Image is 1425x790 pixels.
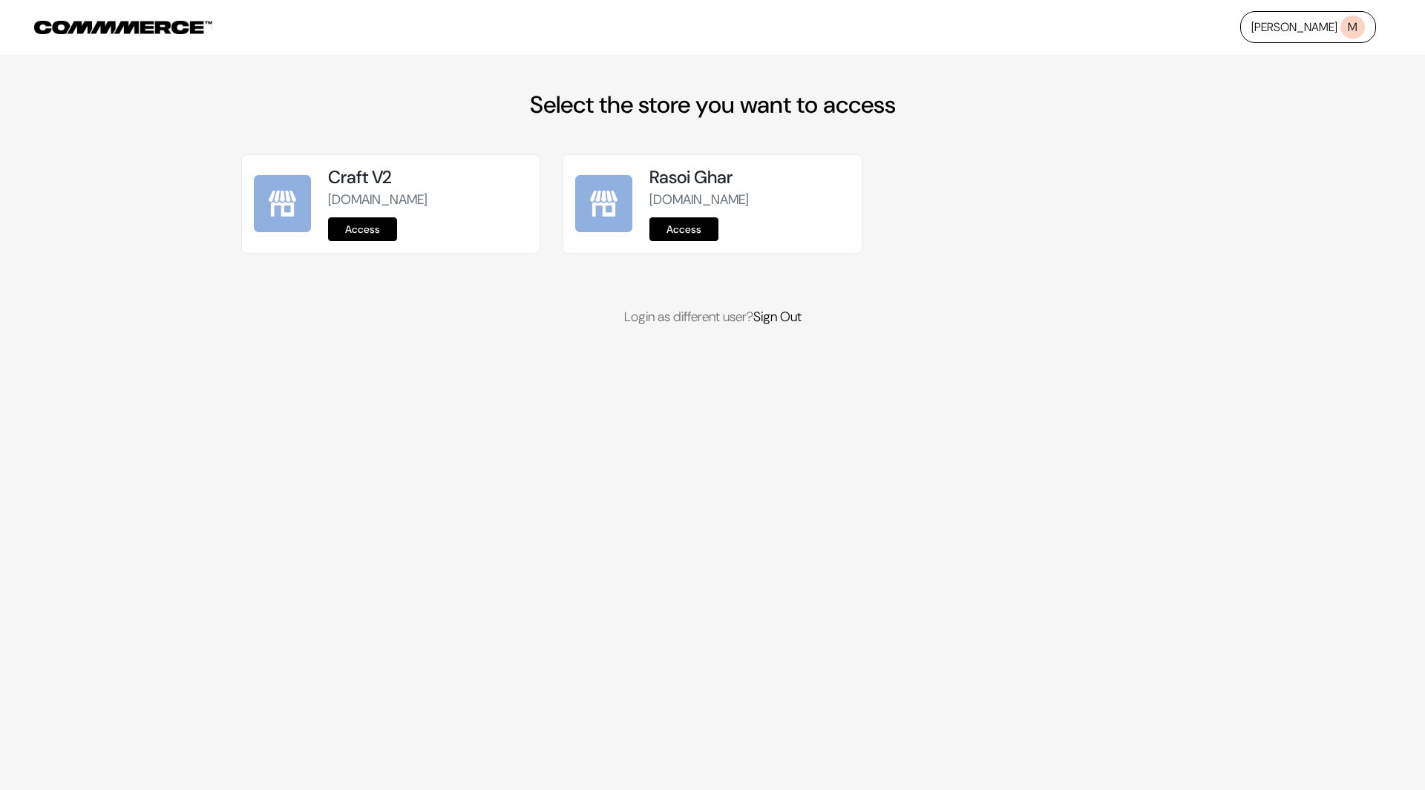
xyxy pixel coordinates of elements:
[1340,16,1365,39] span: M
[753,308,802,326] a: Sign Out
[649,167,849,188] h5: Rasoi Ghar
[241,90,1184,119] h2: Select the store you want to access
[649,190,849,210] p: [DOMAIN_NAME]
[241,307,1184,327] p: Login as different user?
[649,217,718,241] a: Access
[328,167,528,188] h5: Craft V2
[34,21,212,34] img: COMMMERCE
[254,175,311,232] img: Craft V2
[575,175,632,232] img: Rasoi Ghar
[1240,11,1376,43] a: [PERSON_NAME]M
[328,190,528,210] p: [DOMAIN_NAME]
[328,217,397,241] a: Access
